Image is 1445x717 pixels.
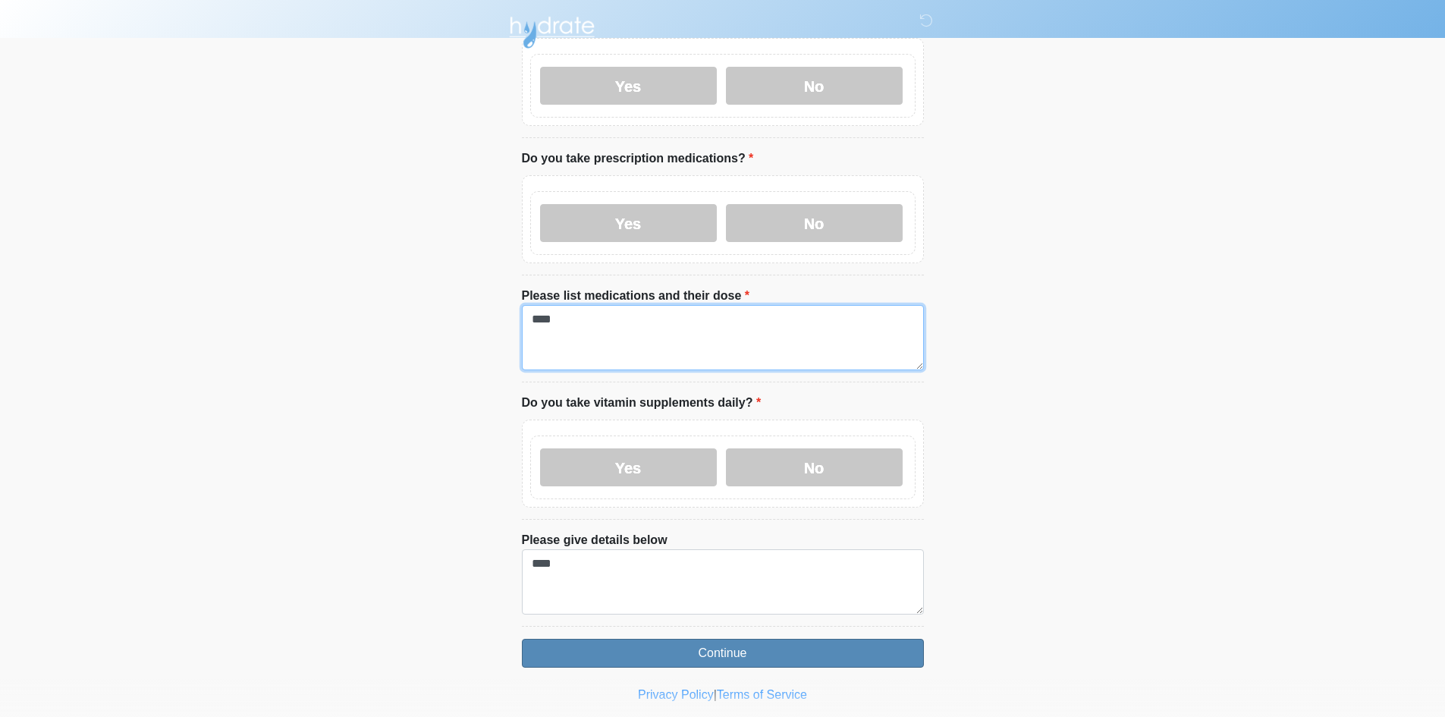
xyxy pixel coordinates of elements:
[726,204,903,242] label: No
[540,448,717,486] label: Yes
[522,531,668,549] label: Please give details below
[726,67,903,105] label: No
[522,394,762,412] label: Do you take vitamin supplements daily?
[726,448,903,486] label: No
[714,688,717,701] a: |
[638,688,714,701] a: Privacy Policy
[540,204,717,242] label: Yes
[540,67,717,105] label: Yes
[717,688,807,701] a: Terms of Service
[522,639,924,668] button: Continue
[507,11,598,49] img: Hydrate IV Bar - Scottsdale Logo
[522,287,750,305] label: Please list medications and their dose
[522,149,754,168] label: Do you take prescription medications?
